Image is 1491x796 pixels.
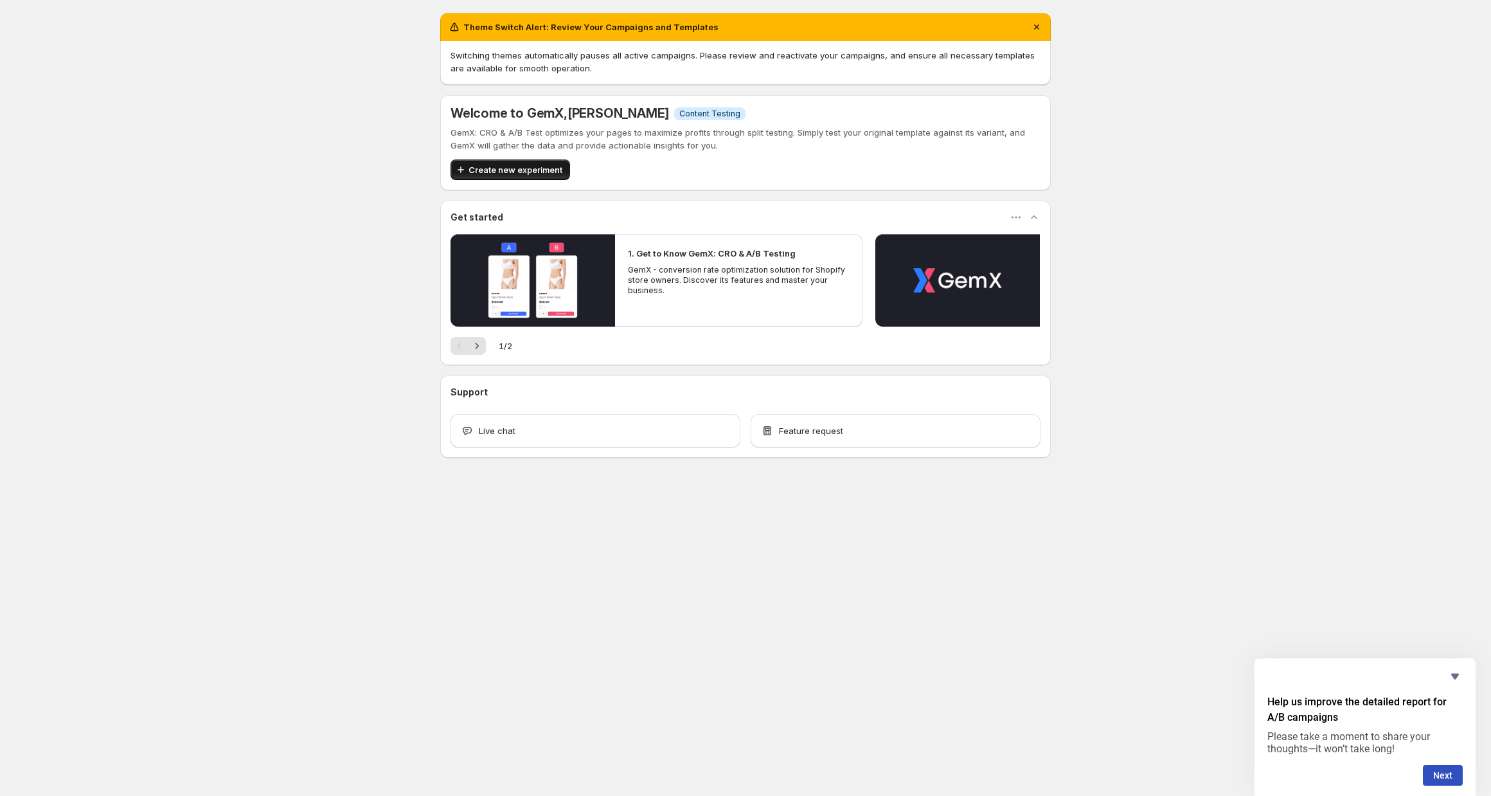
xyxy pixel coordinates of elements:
div: Help us improve the detailed report for A/B campaigns [1267,669,1463,786]
h3: Support [451,386,488,399]
span: Content Testing [679,109,740,119]
span: , [PERSON_NAME] [564,105,669,121]
button: Hide survey [1447,669,1463,684]
span: 1 / 2 [499,339,512,352]
button: Play video [451,234,615,327]
h3: Get started [451,211,503,224]
p: Please take a moment to share your thoughts—it won’t take long! [1267,730,1463,755]
span: Live chat [479,424,515,437]
span: Feature request [779,424,843,437]
button: Dismiss notification [1028,18,1046,36]
span: Create new experiment [469,163,562,176]
p: GemX: CRO & A/B Test optimizes your pages to maximize profits through split testing. Simply test ... [451,126,1040,152]
span: Switching themes automatically pauses all active campaigns. Please review and reactivate your cam... [451,50,1035,73]
h5: Welcome to GemX [451,105,669,121]
h2: Help us improve the detailed report for A/B campaigns [1267,694,1463,725]
button: Create new experiment [451,159,570,180]
button: Next [468,337,486,355]
button: Next question [1423,765,1463,786]
h2: Theme Switch Alert: Review Your Campaigns and Templates [463,21,719,33]
p: GemX - conversion rate optimization solution for Shopify store owners. Discover its features and ... [628,265,849,296]
h2: 1. Get to Know GemX: CRO & A/B Testing [628,247,796,260]
nav: Pagination [451,337,486,355]
button: Play video [875,234,1040,327]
